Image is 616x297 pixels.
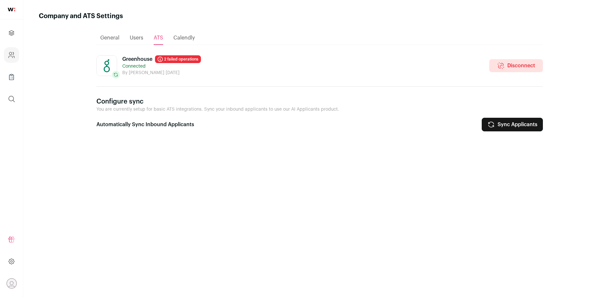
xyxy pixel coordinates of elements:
button: Open dropdown [6,278,17,289]
h1: Company and ATS Settings [39,12,123,21]
img: Greenhouse_Square_Logo.jpg [97,56,117,76]
img: wellfound-shorthand-0d5821cbd27db2630d0214b213865d53afaa358527fdda9d0ea32b1df1b89c2c.svg [8,8,15,11]
p: Automatically Sync Inbound Applicants [96,121,194,128]
a: 2 failed operations [155,55,201,63]
span: Calendly [173,35,195,40]
a: Company Lists [4,69,19,85]
a: Company and ATS Settings [4,47,19,63]
span: Users [130,35,143,40]
a: Projects [4,25,19,41]
p: Configure sync [96,97,543,106]
span: General [100,35,119,40]
a: Calendly [173,31,195,44]
a: Disconnect [489,59,543,72]
a: Users [130,31,143,44]
a: General [100,31,119,44]
div: Greenhouse [122,55,201,63]
p: You are currently setup for basic ATS integrations. Sync your inbound applicants to use our AI Ap... [96,106,543,113]
span: ATS [154,35,163,40]
button: Sync Applicants [482,118,543,131]
p: By [PERSON_NAME] [DATE] [122,70,201,76]
p: Connected [122,63,201,70]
